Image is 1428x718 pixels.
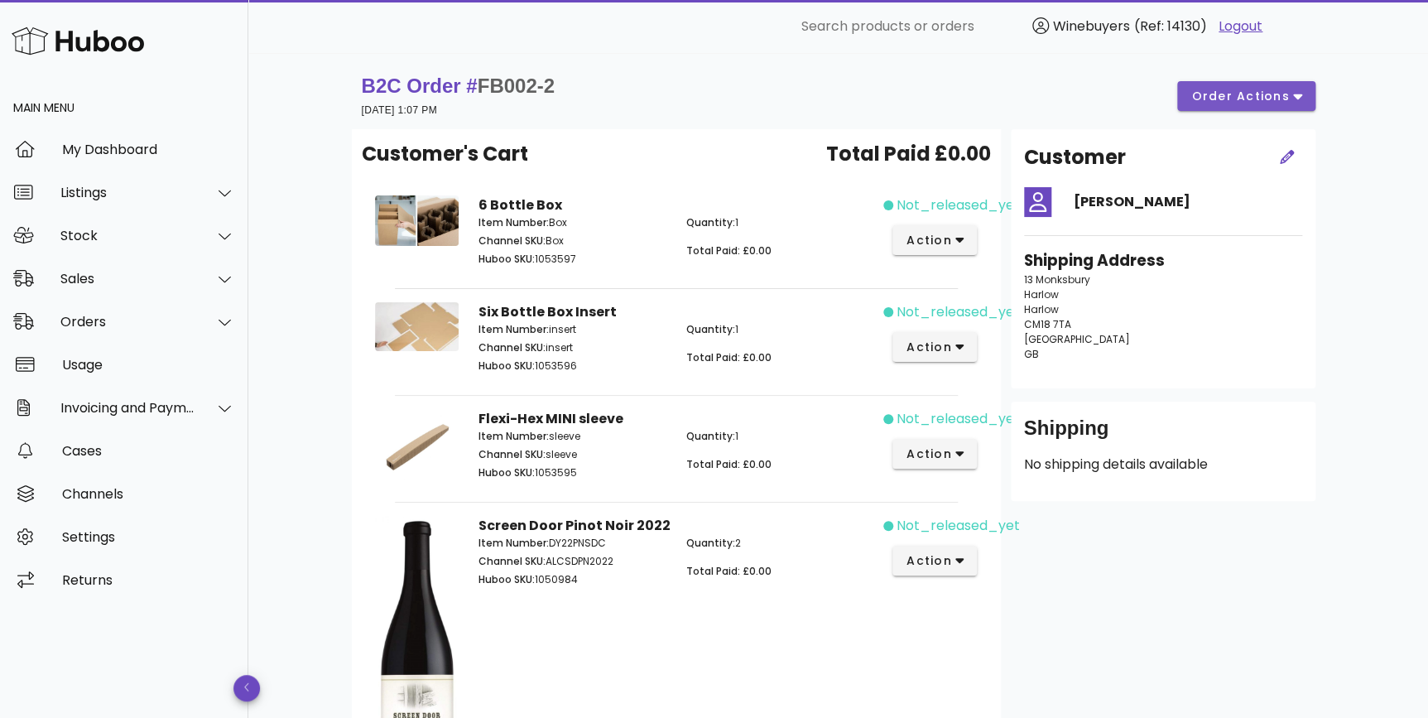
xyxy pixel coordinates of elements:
span: Item Number: [478,429,549,443]
div: Invoicing and Payments [60,400,195,416]
span: Total Paid: £0.00 [685,243,771,258]
span: Item Number: [478,322,549,336]
span: Quantity: [685,536,734,550]
span: Harlow [1024,302,1059,316]
div: Listings [60,185,195,200]
p: sleeve [478,429,666,444]
img: Product Image [375,302,459,351]
p: 1 [685,322,873,337]
p: 1 [685,429,873,444]
span: Huboo SKU: [478,572,535,586]
p: Box [478,234,666,248]
div: Settings [62,529,235,545]
p: DY22PNSDC [478,536,666,551]
button: action [892,225,978,255]
span: Customer's Cart [362,139,528,169]
button: action [892,332,978,362]
p: ALCSDPN2022 [478,554,666,569]
span: Item Number: [478,536,549,550]
p: 2 [685,536,873,551]
button: action [892,439,978,469]
img: Huboo Logo [12,23,144,59]
div: My Dashboard [62,142,235,157]
span: not_released_yet [897,195,1020,215]
span: Huboo SKU: [478,252,535,266]
span: order actions [1190,88,1290,105]
button: order actions [1177,81,1315,111]
span: Item Number: [478,215,549,229]
p: 1050984 [478,572,666,587]
small: [DATE] 1:07 PM [362,104,437,116]
div: Shipping [1024,415,1302,455]
strong: Six Bottle Box Insert [478,302,617,321]
div: Cases [62,443,235,459]
span: Total Paid: £0.00 [685,350,771,364]
p: insert [478,340,666,355]
p: 1 [685,215,873,230]
span: action [906,232,952,249]
h3: Shipping Address [1024,249,1302,272]
h4: [PERSON_NAME] [1074,192,1302,212]
div: Orders [60,314,195,330]
span: Total Paid: £0.00 [685,564,771,578]
div: Returns [62,572,235,588]
div: Usage [62,357,235,373]
p: insert [478,322,666,337]
strong: Flexi-Hex MINI sleeve [478,409,623,428]
span: action [906,446,952,463]
span: CM18 7TA [1024,317,1071,331]
span: Quantity: [685,322,734,336]
p: Box [478,215,666,230]
span: Quantity: [685,429,734,443]
span: action [906,339,952,356]
img: Product Image [375,409,459,479]
a: Logout [1219,17,1262,36]
span: not_released_yet [897,302,1020,322]
p: 1053597 [478,252,666,267]
p: No shipping details available [1024,455,1302,475]
span: Winebuyers [1053,17,1130,36]
div: Sales [60,271,195,287]
strong: 6 Bottle Box [478,195,562,214]
span: Quantity: [685,215,734,229]
span: action [906,552,952,570]
span: not_released_yet [897,409,1020,429]
span: Channel SKU: [478,234,546,248]
span: GB [1024,347,1039,361]
span: [GEOGRAPHIC_DATA] [1024,332,1130,346]
p: 1053595 [478,465,666,480]
span: Huboo SKU: [478,359,535,373]
span: Channel SKU: [478,340,546,354]
p: sleeve [478,447,666,462]
span: not_released_yet [897,516,1020,536]
span: (Ref: 14130) [1134,17,1207,36]
img: Product Image [375,195,459,246]
span: Total Paid £0.00 [826,139,991,169]
span: Channel SKU: [478,447,546,461]
button: action [892,546,978,576]
strong: B2C Order # [362,75,555,97]
span: FB002-2 [478,75,555,97]
p: 1053596 [478,359,666,373]
span: Huboo SKU: [478,465,535,479]
span: Harlow [1024,287,1059,301]
strong: Screen Door Pinot Noir 2022 [478,516,671,535]
span: Total Paid: £0.00 [685,457,771,471]
span: Channel SKU: [478,554,546,568]
div: Channels [62,486,235,502]
div: Stock [60,228,195,243]
span: 13 Monksbury [1024,272,1090,287]
h2: Customer [1024,142,1126,172]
